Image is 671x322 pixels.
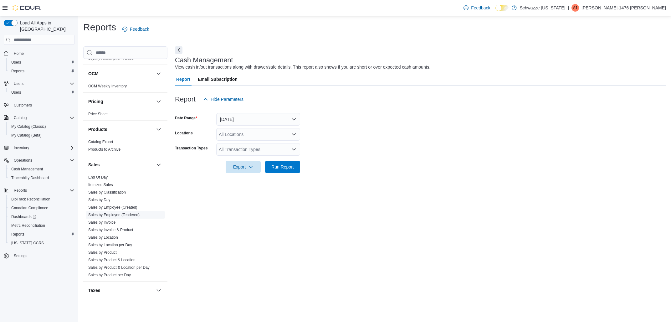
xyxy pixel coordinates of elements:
span: Users [9,89,74,96]
span: OCM Weekly Inventory [88,84,127,89]
span: Inventory [14,145,29,150]
p: [PERSON_NAME]-1476 [PERSON_NAME] [581,4,666,12]
a: Sales by Product & Location per Day [88,265,150,270]
button: Operations [1,156,77,165]
a: Users [9,59,23,66]
span: Operations [11,157,74,164]
a: Reports [9,231,27,238]
span: [US_STATE] CCRS [11,241,44,246]
nav: Complex example [4,46,74,277]
button: My Catalog (Classic) [6,122,77,131]
div: Allyson-1476 Miller [571,4,579,12]
span: Users [14,81,23,86]
span: Metrc Reconciliation [11,223,45,228]
span: Cash Management [9,165,74,173]
span: Catalog [14,115,27,120]
button: [DATE] [216,113,300,126]
p: | [568,4,569,12]
button: Sales [155,161,162,169]
span: End Of Day [88,175,108,180]
span: Traceabilty Dashboard [9,174,74,182]
p: Schwazze [US_STATE] [520,4,566,12]
h3: Products [88,126,107,132]
a: Sales by Invoice & Product [88,228,133,232]
button: Products [88,126,154,132]
span: Canadian Compliance [11,205,48,210]
a: Itemized Sales [88,183,113,187]
div: Sales [83,174,167,281]
button: Catalog [1,113,77,122]
button: Users [1,79,77,88]
button: Settings [1,251,77,260]
button: Hide Parameters [201,93,246,106]
label: Date Range [175,116,197,121]
span: A1 [573,4,578,12]
h3: Report [175,96,196,103]
span: Feedback [130,26,149,32]
button: Canadian Compliance [6,204,77,212]
button: Metrc Reconciliation [6,221,77,230]
a: Dashboards [9,213,39,221]
span: Sales by Location per Day [88,242,132,247]
span: Users [11,90,21,95]
a: Sales by Product & Location [88,258,136,262]
span: Load All Apps in [GEOGRAPHIC_DATA] [18,20,74,32]
span: Sales by Employee (Created) [88,205,137,210]
span: Hide Parameters [211,96,243,102]
button: [US_STATE] CCRS [6,239,77,247]
span: BioTrack Reconciliation [11,197,50,202]
button: Pricing [155,98,162,105]
a: Sales by Classification [88,190,126,195]
div: Products [83,138,167,156]
button: Taxes [88,287,154,293]
span: Inventory [11,144,74,152]
span: Price Sheet [88,112,108,117]
a: Customers [11,101,34,109]
button: Users [6,58,77,67]
a: Canadian Compliance [9,204,51,212]
a: My Catalog (Classic) [9,123,49,130]
a: My Catalog (Beta) [9,132,44,139]
span: My Catalog (Beta) [11,133,42,138]
a: Sales by Invoice [88,220,115,225]
button: Export [226,161,261,173]
a: Cash Management [9,165,45,173]
label: Transaction Types [175,146,207,151]
span: Reports [14,188,27,193]
span: Dashboards [9,213,74,221]
a: End Of Day [88,175,108,179]
span: Users [11,60,21,65]
button: Inventory [11,144,32,152]
button: Operations [11,157,35,164]
div: Pricing [83,110,167,120]
span: Cash Management [11,167,43,172]
span: BioTrack Reconciliation [9,195,74,203]
input: Dark Mode [495,5,509,11]
span: Sales by Product & Location [88,257,136,262]
button: Customers [1,101,77,110]
span: Catalog [11,114,74,122]
span: Sales by Product per Day [88,273,131,278]
a: Sales by Product per Day [88,273,131,277]
span: Reports [9,231,74,238]
button: My Catalog (Beta) [6,131,77,140]
a: OCM Weekly Inventory [88,84,127,88]
span: Itemized Sales [88,182,113,187]
a: Traceabilty Dashboard [9,174,51,182]
button: Open list of options [291,132,296,137]
button: Products [155,126,162,133]
a: Dashboards [6,212,77,221]
button: Home [1,49,77,58]
button: Run Report [265,161,300,173]
button: Reports [6,67,77,75]
img: Cova [13,5,41,11]
a: Sales by Location [88,235,118,240]
span: Feedback [471,5,490,11]
span: Report [176,73,190,86]
a: Users [9,89,23,96]
a: Products to Archive [88,147,120,152]
h3: Sales [88,162,100,168]
span: Reports [11,232,24,237]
